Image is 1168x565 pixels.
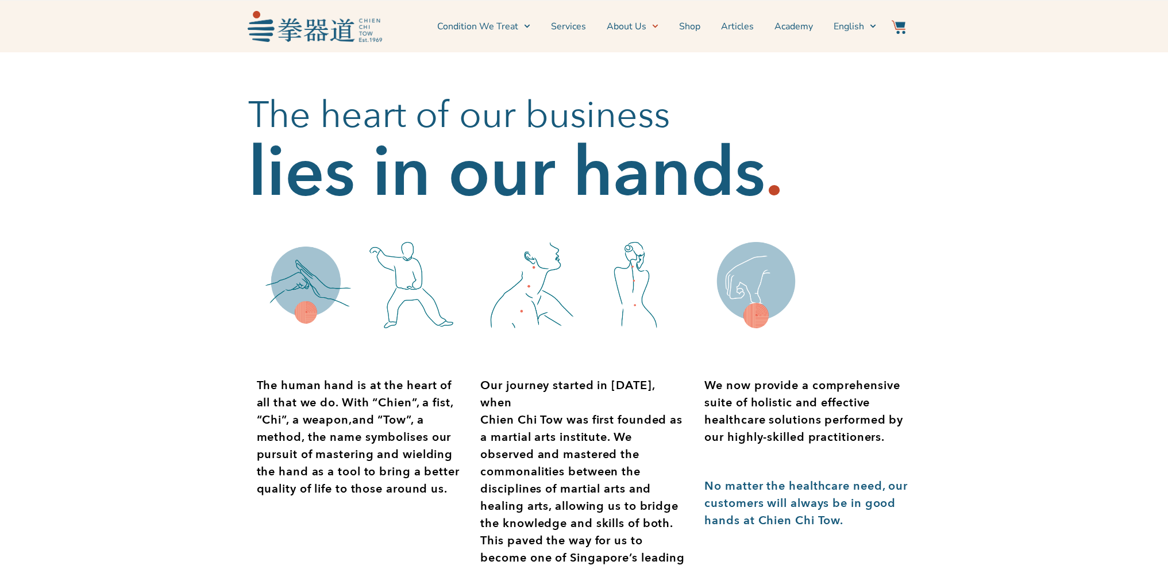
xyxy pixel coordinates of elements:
div: Page 1 [704,478,911,529]
img: Website Icon-03 [892,20,905,34]
p: No matter the healthcare need, our customers will always be in good hands at Chien Chi Tow. [704,478,911,529]
a: Articles [721,12,754,41]
a: English [834,12,876,41]
p: The human hand is at the heart of all that we do. With “Chien”, a fist, “Chi”, a weapon,and “Tow”... [257,377,464,498]
a: Condition We Treat [437,12,530,41]
a: Academy [774,12,813,41]
div: Page 1 [257,377,464,498]
a: About Us [607,12,658,41]
h2: lies in our hands [248,150,765,196]
h2: . [765,150,783,196]
div: Page 1 [704,377,911,446]
nav: Menu [388,12,876,41]
a: Shop [679,12,700,41]
p: We now provide a comprehensive suite of holistic and effective healthcare solutions performed by ... [704,377,911,446]
a: Services [551,12,586,41]
h2: The heart of our business [248,93,920,139]
span: English [834,20,864,33]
